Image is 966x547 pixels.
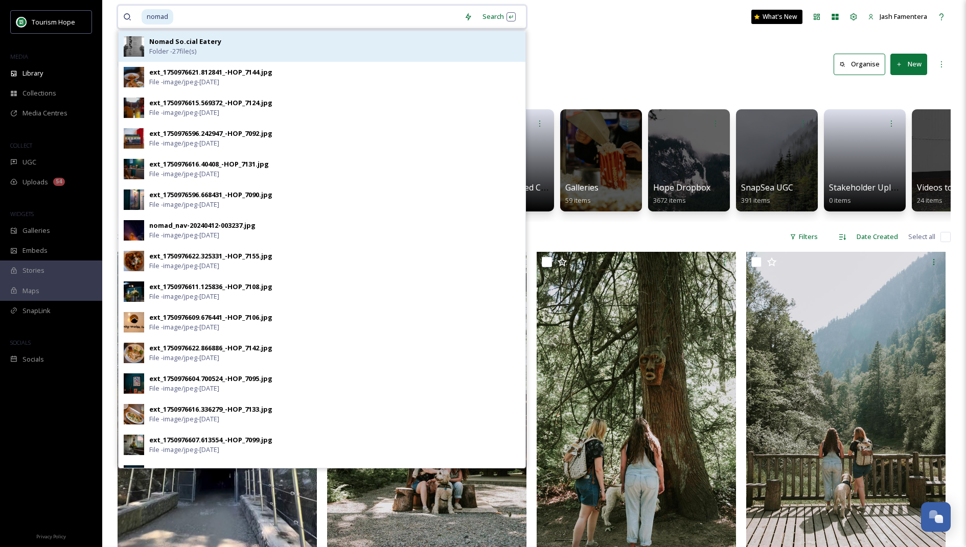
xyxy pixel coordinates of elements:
div: ext_1750976622.325331_-HOP_7155.jpg [149,251,272,261]
div: ext_1750976616.336279_-HOP_7133.jpg [149,405,272,414]
span: SnapSea UGC [741,182,793,193]
img: 3091f8f1-5a34-4a36-a699-d7ec870d9593.jpg [124,251,144,271]
span: Uploads [22,177,48,187]
span: Embeds [22,246,48,255]
span: Stories [22,266,44,275]
img: 86d97ab6-deff-47c8-a001-2901d473cd5e.jpg [124,128,144,149]
div: ext_1750976604.700524_-HOP_7095.jpg [149,374,272,384]
div: ext_1750976622.866886_-HOP_7142.jpg [149,343,272,353]
span: File - image/jpeg - [DATE] [149,230,219,240]
span: 0 items [829,196,851,205]
div: ext_1750976607.613554_-HOP_7099.jpg [149,435,272,445]
span: 39 file s [118,232,138,242]
img: 9a8f753e-8552-4b73-b9f8-a9a62714754f.jpg [124,98,144,118]
span: MEDIA [10,53,28,60]
div: ext_1750976611.125836_-HOP_7108.jpg [149,282,272,292]
span: Stakeholder Uploads [829,182,909,193]
div: ext_1750976621.812841_-HOP_7144.jpg [149,67,272,77]
span: Socials [22,354,44,364]
a: Privacy Policy [36,530,66,542]
a: SnapSea UGC391 items [741,183,793,205]
span: Maps [22,286,39,296]
div: ext_1750976596.668431_-HOP_7090.jpg [149,190,272,200]
span: UGC [22,157,36,167]
span: File - image/jpeg - [DATE] [149,108,219,117]
div: ext_1750976615.569372_-HOP_7124.jpg [149,98,272,108]
span: COLLECT [10,141,32,149]
button: Open Chat [921,502,951,532]
button: New [890,54,927,75]
span: File - image/jpeg - [DATE] [149,292,219,301]
span: File - image/jpeg - [DATE] [149,77,219,87]
span: Hope Dropbox [653,182,710,193]
span: nomad [142,9,173,24]
div: Search [477,7,521,27]
strong: Nomad So.cial Eatery [149,37,221,46]
a: Stakeholder Uploads0 items [829,183,909,205]
img: ca755087-eb2e-4002-8e47-13e8a564087b.jpg [124,312,144,332]
a: Organise [834,54,890,75]
img: fc41eb70-0bb1-4b3b-b24f-7f0bb9af1c2d.jpg [124,404,144,424]
img: a0c78ebf-eb7e-4ddd-9ec0-87eb8e4c10b3.jpg [124,435,144,455]
span: File - image/jpeg - [DATE] [149,414,219,424]
img: c87dd1ab-b8bc-4d0e-9e05-6edf2b3dc88e.jpg [124,159,144,179]
div: 54 [53,178,65,186]
img: 0724c9a4-f9c0-4241-81a2-d82ba773f119.jpg [124,281,144,302]
span: Tourism Hope [32,17,75,27]
a: Jash Famentera [863,7,932,27]
span: SOCIALS [10,339,31,346]
span: File - image/jpeg - [DATE] [149,384,219,393]
span: File - image/jpeg - [DATE] [149,353,219,363]
img: logo.png [16,17,27,27]
div: nomad_nav-20240412-003237.jpg [149,221,256,230]
span: Galleries [565,182,599,193]
span: Galleries [22,226,50,235]
img: 5e660690-342e-4752-a3a0-17e28e416d98.jpg [124,189,144,210]
img: ddcbd0ee8d0ec3e57b3fa1de579fd46284dd9dce39f44bb1196283f938d8f78c.jpg [124,220,144,241]
span: Collections [22,88,56,98]
img: 8514152c-0f70-45b9-93ee-501ef3ea554b.jpg [124,465,144,486]
span: 391 items [741,196,770,205]
img: 5cb21fed-6ddb-4bd0-a2ca-d7b957c3b947.jpg [124,67,144,87]
a: Galleries59 items [565,183,599,205]
span: 3672 items [653,196,686,205]
span: Media Centres [22,108,67,118]
span: Library [22,68,43,78]
img: ebaa0336-e5e1-4cd4-a661-cb52548b787f.jpg [124,343,144,363]
span: File - image/jpeg - [DATE] [149,445,219,455]
div: ext_1750976609.676441_-HOP_7106.jpg [149,313,272,322]
span: Select all [908,232,935,242]
div: Date Created [852,227,903,247]
a: What's New [751,10,802,24]
img: 7d536565-ec1e-4184-b8a9-d821a2aae215.jpg [124,36,144,57]
div: ext_1750976599.863341_-HOP_7094.jpg [149,466,272,475]
span: File - image/jpeg - [DATE] [149,261,219,271]
span: Privacy Policy [36,533,66,540]
span: Folder - 27 file(s) [149,46,196,56]
span: File - image/jpeg - [DATE] [149,169,219,179]
span: File - image/jpeg - [DATE] [149,322,219,332]
a: Hope Dropbox3672 items [653,183,710,205]
span: 59 items [565,196,591,205]
span: Jash Famentera [880,12,927,21]
div: Filters [785,227,823,247]
span: 24 items [917,196,942,205]
button: Organise [834,54,885,75]
div: ext_1750976616.40408_-HOP_7131.jpg [149,159,269,169]
div: ext_1750976596.242947_-HOP_7092.jpg [149,129,272,138]
span: WIDGETS [10,210,34,218]
span: File - image/jpeg - [DATE] [149,200,219,209]
span: File - image/jpeg - [DATE] [149,138,219,148]
img: 8c8110fd-d3f2-4f21-bb53-76e98ce95c71.jpg [124,373,144,394]
span: SnapLink [22,306,51,316]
